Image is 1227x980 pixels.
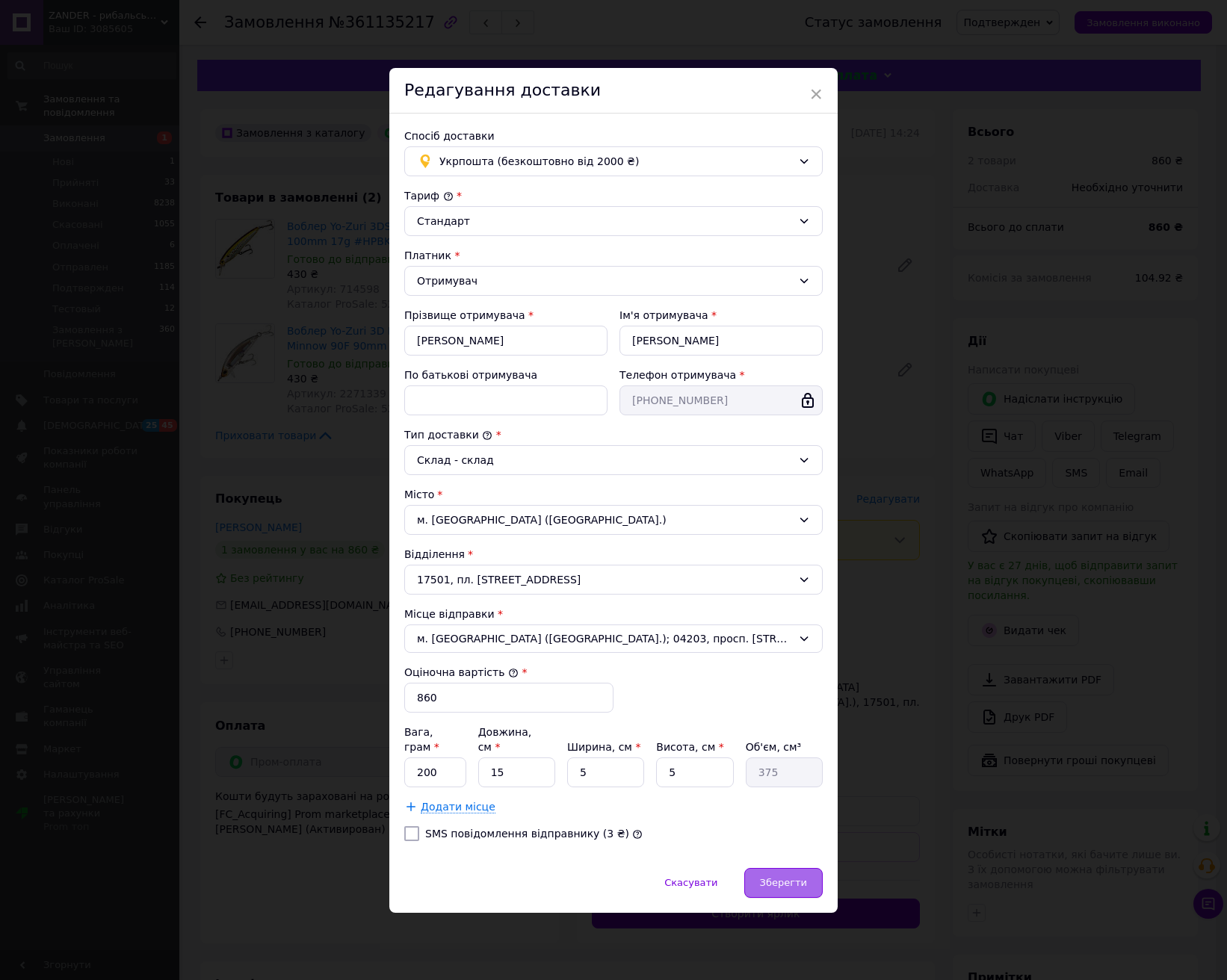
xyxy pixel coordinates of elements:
div: Тип доставки [404,427,823,442]
span: м. [GEOGRAPHIC_DATA] ([GEOGRAPHIC_DATA].); 04203, просп. [STREET_ADDRESS] [417,631,792,646]
span: Додати місце [421,801,495,813]
label: Ширина, см [567,741,640,753]
label: Вага, грам [404,726,439,753]
div: Місто [404,487,823,502]
label: SMS повідомлення відправнику (3 ₴) [425,828,629,840]
div: Спосіб доставки [404,128,823,143]
label: Висота, см [656,741,723,753]
span: Скасувати [664,877,717,888]
div: Відділення [404,547,823,562]
div: Місце відправки [404,607,823,621]
div: Склад - склад [417,452,792,468]
label: Довжина, см [478,726,532,753]
div: 17501, пл. [STREET_ADDRESS] [404,565,823,595]
span: Укрпошта (безкоштовно від 2000 ₴) [439,153,792,170]
span: Зберегти [760,877,807,888]
label: Ім'я отримувача [619,309,708,321]
div: Тариф [404,188,823,203]
label: Телефон отримувача [619,369,736,381]
div: Отримувач [417,273,792,289]
label: Оціночна вартість [404,666,519,678]
div: м. [GEOGRAPHIC_DATA] ([GEOGRAPHIC_DATA].) [404,505,823,535]
input: +380 [619,385,823,415]
div: Платник [404,248,823,263]
div: Редагування доставки [389,68,838,114]
span: × [809,81,823,107]
div: Об'єм, см³ [746,739,823,754]
div: Стандарт [417,213,792,229]
label: Прізвище отримувача [404,309,525,321]
label: По батькові отримувача [404,369,537,381]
